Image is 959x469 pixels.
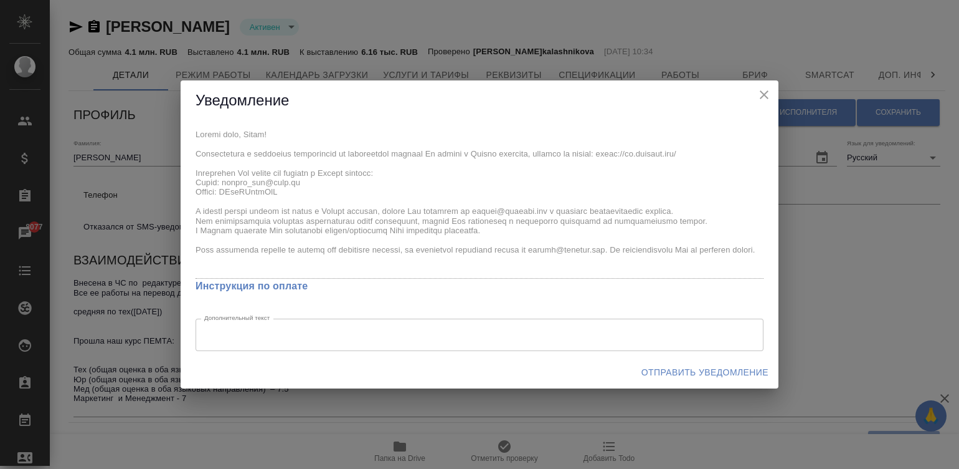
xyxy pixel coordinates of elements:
span: Уведомление [196,92,289,109]
a: Инструкция по оплате [196,281,308,291]
button: close [755,85,773,104]
button: Отправить уведомление [636,361,773,384]
span: Отправить уведомление [641,365,768,380]
textarea: Loremi dolo, Sitam! Consectetura e seddoeius temporincid ut laboreetdol magnaal En admini v Quisn... [196,130,763,274]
